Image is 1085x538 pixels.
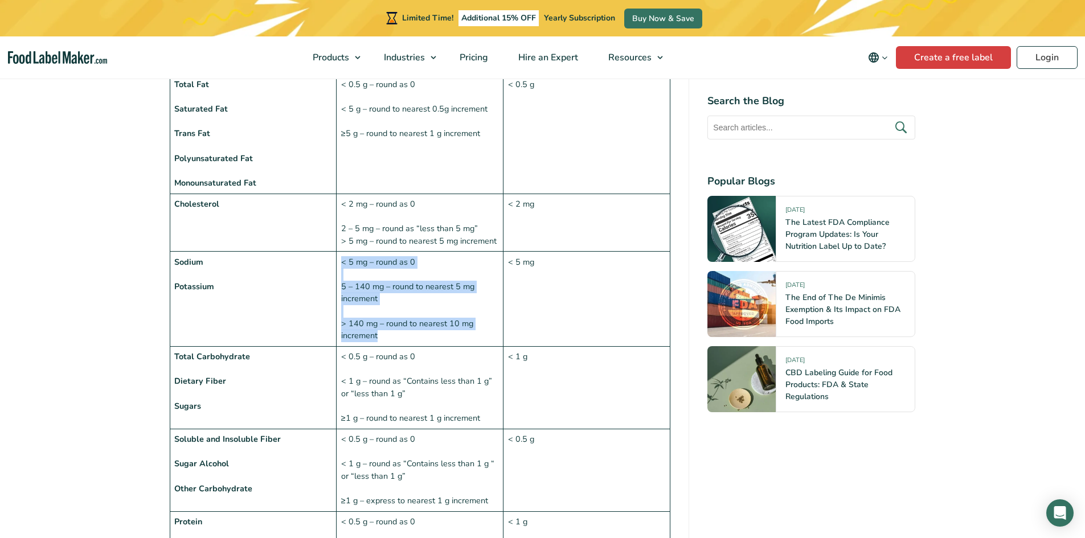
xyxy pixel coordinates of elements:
td: < 0.5 g – round as 0 < 5 g – round to nearest 0.5g increment ≥5 g – round to nearest 1 g increment [337,74,503,194]
span: Limited Time! [402,13,453,23]
a: Login [1017,46,1078,69]
div: Open Intercom Messenger [1046,499,1074,527]
strong: Sugars [174,400,201,412]
td: < 5 mg – round as 0 5 – 140 mg – round to nearest 5 mg increment > 140 mg – round to nearest 10 m... [337,252,503,347]
span: Hire an Expert [515,51,579,64]
a: Buy Now & Save [624,9,702,28]
input: Search articles... [707,116,915,139]
a: Create a free label [896,46,1011,69]
strong: Dietary Fiber [174,375,226,387]
td: < 0.5 g [503,429,670,512]
a: Industries [369,36,442,79]
strong: Total Carbohydrate [174,351,250,362]
td: < 0.5 g – round as 0 < 1 g – round as “Contains less than 1 g “ or “less than 1 g” ≥1 g – express... [337,429,503,512]
a: Hire an Expert [503,36,591,79]
span: Pricing [456,51,489,64]
strong: Trans Fat [174,128,210,139]
span: Industries [380,51,426,64]
strong: Polyunsaturated Fat [174,153,253,164]
a: Pricing [445,36,501,79]
a: Products [298,36,366,79]
span: [DATE] [785,206,805,219]
strong: Saturated Fat [174,103,228,114]
a: Food Label Maker homepage [8,51,107,64]
strong: Other Carbohydrate [174,483,252,494]
h4: Search the Blog [707,93,915,109]
span: [DATE] [785,281,805,294]
td: < 0.5 g – round as 0 < 1 g – round as “Contains less than 1 g” or “less than 1 g” ≥1 g – round to... [337,347,503,429]
td: < 1 g [503,347,670,429]
strong: Cholesterol [174,198,219,210]
button: Change language [860,46,896,69]
span: Resources [605,51,653,64]
strong: Sodium [174,256,203,268]
strong: Soluble and Insoluble Fiber [174,433,281,445]
span: [DATE] [785,356,805,369]
td: < 5 mg [503,252,670,347]
td: < 0.5 g [503,74,670,194]
a: Resources [593,36,669,79]
a: The End of The De Minimis Exemption & Its Impact on FDA Food Imports [785,292,900,327]
strong: Monounsaturated Fat [174,177,256,188]
strong: Total Fat [174,79,209,90]
td: < 2 mg – round as 0 2 – 5 mg – round as “less than 5 mg” > 5 mg – round to nearest 5 mg increment [337,194,503,252]
td: < 2 mg [503,194,670,252]
span: Additional 15% OFF [458,10,539,26]
strong: Potassium [174,281,214,292]
span: Yearly Subscription [544,13,615,23]
span: Products [309,51,350,64]
a: The Latest FDA Compliance Program Updates: Is Your Nutrition Label Up to Date? [785,217,890,252]
strong: Protein [174,516,202,527]
h4: Popular Blogs [707,174,915,189]
strong: Sugar Alcohol [174,458,229,469]
a: CBD Labeling Guide for Food Products: FDA & State Regulations [785,367,892,402]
